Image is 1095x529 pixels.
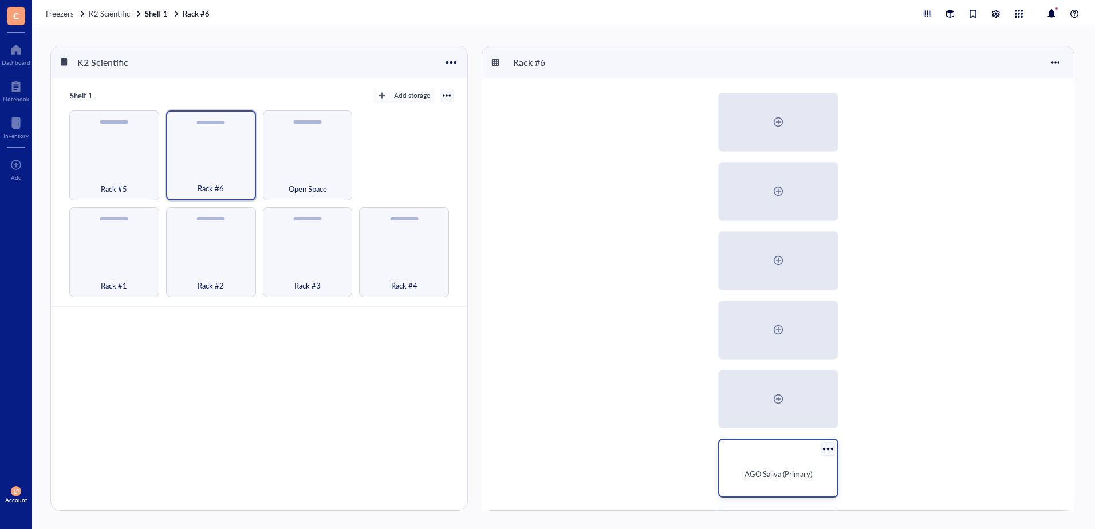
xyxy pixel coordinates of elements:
span: Rack #6 [198,182,224,195]
div: Add [11,174,22,181]
span: Freezers [46,8,74,19]
button: Add storage [373,89,435,102]
div: Rack #6 [508,53,577,72]
span: C [13,9,19,23]
span: LP [13,488,19,495]
span: Rack #1 [101,279,127,292]
div: Add storage [394,90,430,101]
div: Inventory [3,132,29,139]
a: Notebook [3,77,29,102]
span: Rack #4 [391,279,417,292]
span: Rack #2 [198,279,224,292]
div: K2 Scientific [72,53,141,72]
span: Rack #5 [101,183,127,195]
div: Dashboard [2,59,30,66]
div: Account [5,496,27,503]
a: Inventory [3,114,29,139]
a: Shelf 1Rack #6 [145,9,212,19]
span: Open Space [289,183,327,195]
span: AGO Saliva (Primary) [745,468,812,479]
a: Freezers [46,9,86,19]
a: Dashboard [2,41,30,66]
span: Rack #3 [294,279,321,292]
span: K2 Scientific [89,8,130,19]
div: Shelf 1 [65,88,133,104]
a: K2 Scientific [89,9,143,19]
div: Notebook [3,96,29,102]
